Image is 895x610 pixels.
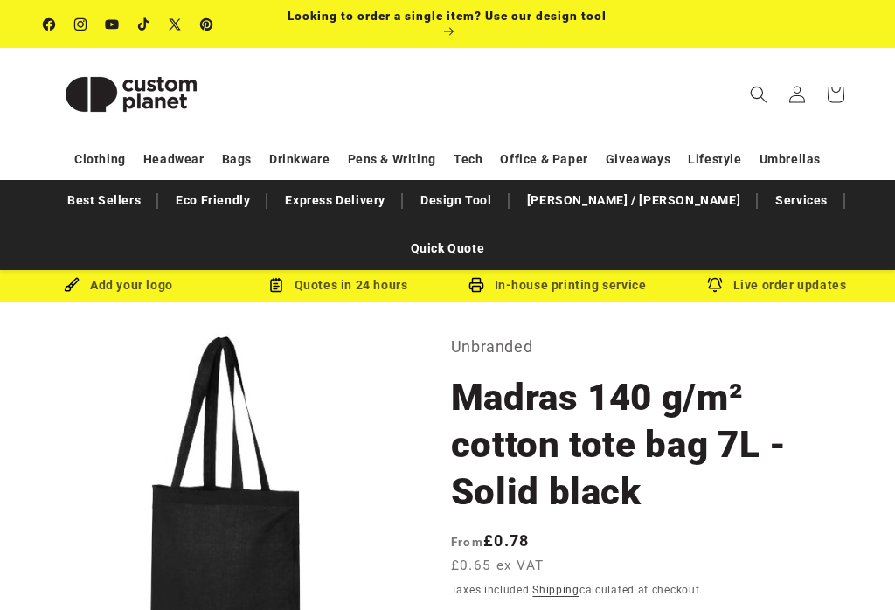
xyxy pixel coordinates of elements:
img: In-house printing [468,277,484,293]
a: Pens & Writing [348,144,436,175]
img: Order updates [707,277,723,293]
span: From [451,535,483,549]
a: Shipping [532,584,579,596]
img: Order Updates Icon [268,277,284,293]
span: £0.65 ex VAT [451,556,545,576]
a: Tech [454,144,482,175]
a: Quick Quote [402,233,494,264]
summary: Search [739,75,778,114]
a: Drinkware [269,144,330,175]
a: Design Tool [412,185,501,216]
div: Add your logo [9,274,228,296]
a: Custom Planet [38,48,225,140]
iframe: Chat Widget [808,526,895,610]
a: Clothing [74,144,126,175]
a: Office & Paper [500,144,587,175]
div: Live order updates [667,274,886,296]
a: Bags [222,144,252,175]
a: Giveaways [606,144,670,175]
img: Custom Planet [44,55,219,134]
strong: £0.78 [451,531,530,550]
a: Lifestyle [688,144,741,175]
div: Quotes in 24 hours [228,274,447,296]
a: [PERSON_NAME] / [PERSON_NAME] [518,185,749,216]
a: Headwear [143,144,205,175]
p: Unbranded [451,333,851,361]
a: Services [767,185,836,216]
h1: Madras 140 g/m² cotton tote bag 7L - Solid black [451,374,851,516]
a: Express Delivery [276,185,394,216]
a: Umbrellas [760,144,821,175]
div: In-house printing service [447,274,667,296]
span: Looking to order a single item? Use our design tool [288,9,607,23]
img: Brush Icon [64,277,80,293]
a: Eco Friendly [167,185,259,216]
a: Best Sellers [59,185,149,216]
div: Taxes included. calculated at checkout. [451,581,851,599]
